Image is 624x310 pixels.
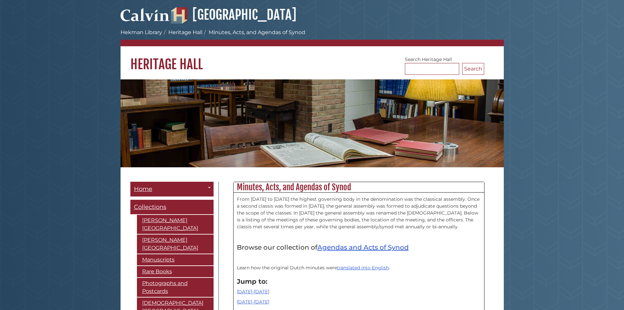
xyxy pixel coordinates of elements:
span: Collections [134,203,166,211]
img: Hekman Library Logo [171,7,187,24]
a: translated into English [337,265,389,271]
h4: Browse our collection of [237,244,481,251]
a: [PERSON_NAME][GEOGRAPHIC_DATA] [137,215,214,234]
nav: breadcrumb [121,29,504,46]
li: Minutes, Acts, and Agendas of Synod [202,29,305,36]
a: Heritage Hall [168,29,202,35]
button: Search [462,63,484,75]
strong: Jump to: [237,278,267,285]
a: [GEOGRAPHIC_DATA] [171,7,296,23]
a: Collections [130,200,214,215]
span: Home [134,185,152,193]
h1: Heritage Hall [121,46,504,72]
a: [DATE]-[DATE] [237,299,269,305]
a: Hekman Library [121,29,162,35]
a: Rare Books [137,266,214,277]
p: Learn how the original Dutch minutes were . [237,264,481,271]
a: Calvin University [121,15,170,21]
a: Photographs and Postcards [137,278,214,297]
h2: Minutes, Acts, and Agendas of Synod [234,182,484,193]
a: [DATE]-[DATE] [237,289,269,295]
a: [PERSON_NAME][GEOGRAPHIC_DATA] [137,235,214,254]
a: Home [130,182,214,196]
a: Agendas and Acts of Synod [317,243,409,251]
img: Calvin [121,5,170,24]
p: From [DATE] to [DATE] the highest governing body in the denomination was the classical assembly. ... [237,196,481,230]
a: Manuscripts [137,254,214,265]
